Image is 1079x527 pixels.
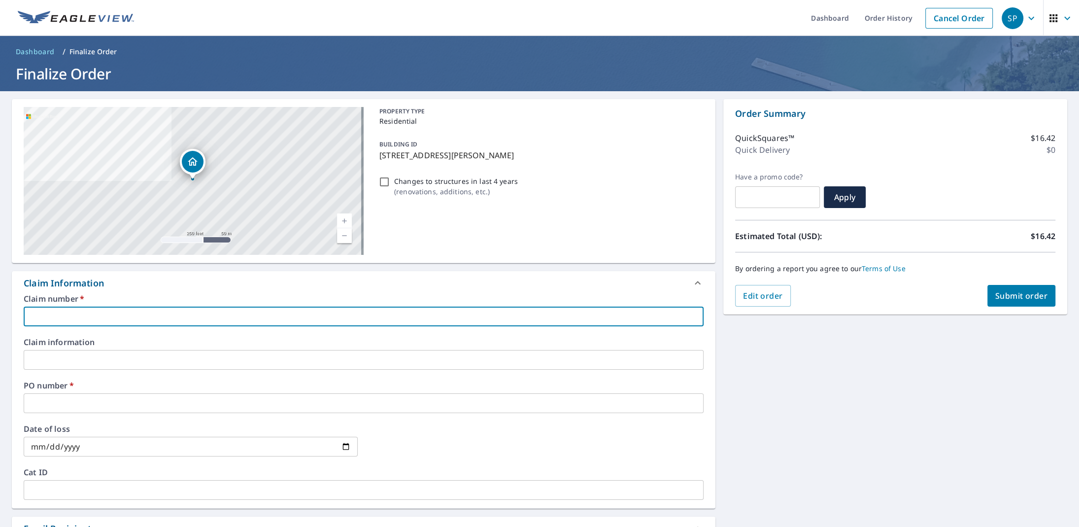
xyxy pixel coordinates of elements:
[12,64,1067,84] h1: Finalize Order
[1002,7,1023,29] div: SP
[337,213,352,228] a: Current Level 17, Zoom In
[16,47,55,57] span: Dashboard
[18,11,134,26] img: EV Logo
[69,47,117,57] p: Finalize Order
[987,285,1056,307] button: Submit order
[735,173,820,181] label: Have a promo code?
[24,468,704,476] label: Cat ID
[1031,230,1055,242] p: $16.42
[735,132,794,144] p: QuickSquares™
[735,230,895,242] p: Estimated Total (USD):
[24,277,104,290] div: Claim Information
[12,44,59,60] a: Dashboard
[735,107,1055,120] p: Order Summary
[180,149,205,179] div: Dropped pin, building 1, Residential property, 16127 83rd St Howard Beach, NY 11414
[1031,132,1055,144] p: $16.42
[379,116,700,126] p: Residential
[379,107,700,116] p: PROPERTY TYPE
[337,228,352,243] a: Current Level 17, Zoom Out
[862,264,906,273] a: Terms of Use
[63,46,66,58] li: /
[24,295,704,303] label: Claim number
[824,186,866,208] button: Apply
[379,149,700,161] p: [STREET_ADDRESS][PERSON_NAME]
[925,8,993,29] a: Cancel Order
[995,290,1048,301] span: Submit order
[379,140,417,148] p: BUILDING ID
[24,382,704,389] label: PO number
[12,271,715,295] div: Claim Information
[24,425,358,433] label: Date of loss
[24,338,704,346] label: Claim information
[743,290,783,301] span: Edit order
[832,192,858,203] span: Apply
[735,285,791,307] button: Edit order
[394,176,518,186] p: Changes to structures in last 4 years
[1046,144,1055,156] p: $0
[12,44,1067,60] nav: breadcrumb
[735,144,790,156] p: Quick Delivery
[394,186,518,197] p: ( renovations, additions, etc. )
[735,264,1055,273] p: By ordering a report you agree to our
